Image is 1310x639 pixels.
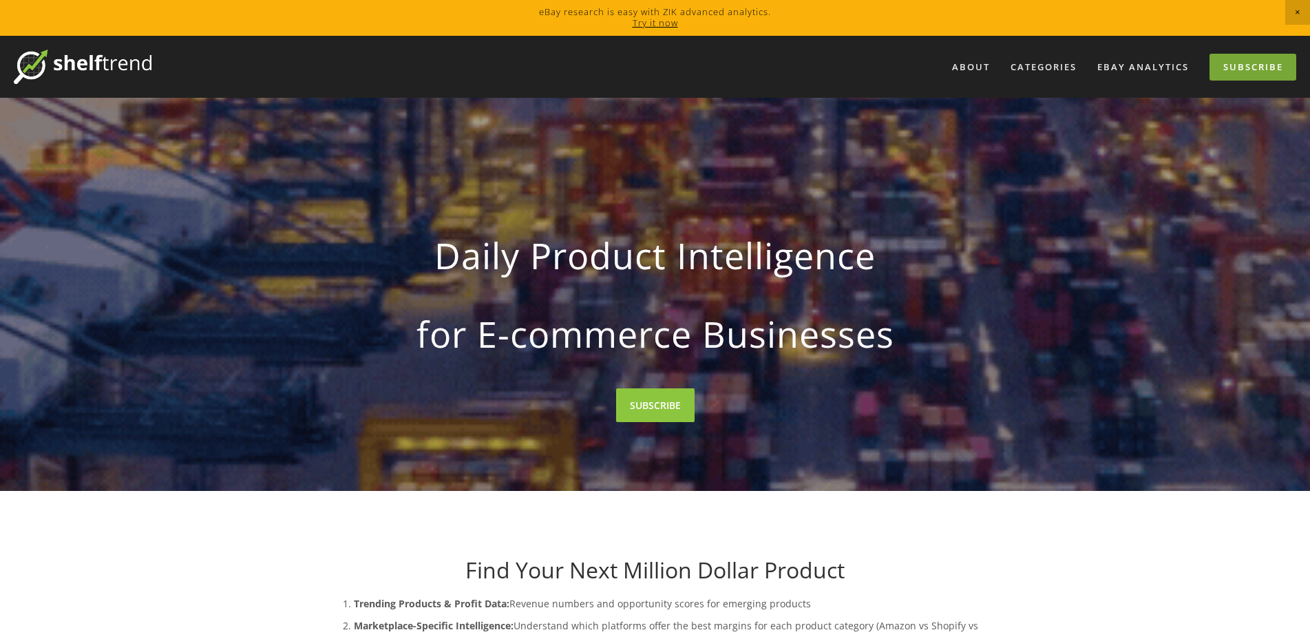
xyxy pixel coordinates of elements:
[633,17,678,29] a: Try it now
[1209,54,1296,81] a: Subscribe
[943,56,999,78] a: About
[14,50,151,84] img: ShelfTrend
[354,597,509,610] strong: Trending Products & Profit Data:
[326,557,984,583] h1: Find Your Next Million Dollar Product
[354,619,514,632] strong: Marketplace-Specific Intelligence:
[616,388,695,422] a: SUBSCRIBE
[348,223,962,288] strong: Daily Product Intelligence
[1088,56,1198,78] a: eBay Analytics
[354,595,984,612] p: Revenue numbers and opportunity scores for emerging products
[348,302,962,366] strong: for E-commerce Businesses
[1002,56,1086,78] div: Categories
